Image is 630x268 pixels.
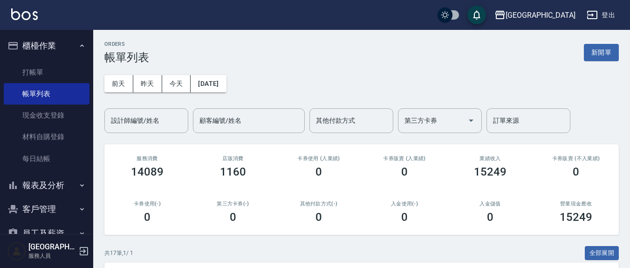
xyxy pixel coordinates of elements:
h3: 0 [144,211,151,224]
h2: 卡券使用 (入業績) [287,155,350,162]
a: 新開單 [584,48,619,56]
a: 打帳單 [4,62,89,83]
h3: 服務消費 [116,155,179,162]
h2: ORDERS [104,41,149,47]
h3: 14089 [131,165,164,178]
button: 報表及分析 [4,173,89,197]
h3: 1160 [220,165,246,178]
h2: 卡券販賣 (入業績) [373,155,436,162]
h3: 0 [487,211,493,224]
h2: 其他付款方式(-) [287,201,350,207]
a: 帳單列表 [4,83,89,105]
h3: 0 [401,165,408,178]
button: [GEOGRAPHIC_DATA] [491,6,579,25]
a: 材料自購登錄 [4,126,89,148]
h3: 0 [315,165,322,178]
h2: 業績收入 [459,155,522,162]
a: 現金收支登錄 [4,105,89,126]
button: 櫃檯作業 [4,34,89,58]
p: 共 17 筆, 1 / 1 [104,249,133,257]
button: 前天 [104,75,133,92]
button: save [467,6,486,24]
h2: 營業現金應收 [544,201,608,207]
h2: 第三方卡券(-) [201,201,265,207]
h3: 0 [573,165,579,178]
button: [DATE] [191,75,226,92]
button: Open [464,113,479,128]
p: 服務人員 [28,252,76,260]
h3: 0 [315,211,322,224]
h2: 入金使用(-) [373,201,436,207]
h3: 0 [230,211,236,224]
button: 新開單 [584,44,619,61]
button: 客戶管理 [4,197,89,221]
img: Person [7,242,26,261]
button: 全部展開 [585,246,619,261]
h2: 入金儲值 [459,201,522,207]
h3: 0 [401,211,408,224]
h2: 店販消費 [201,155,265,162]
button: 今天 [162,75,191,92]
a: 每日結帳 [4,148,89,169]
button: 昨天 [133,75,162,92]
button: 登出 [583,7,619,24]
h2: 卡券使用(-) [116,201,179,207]
button: 員工及薪資 [4,221,89,246]
h3: 帳單列表 [104,51,149,64]
h5: [GEOGRAPHIC_DATA] [28,242,76,252]
h3: 15249 [560,211,592,224]
div: [GEOGRAPHIC_DATA] [506,9,575,21]
img: Logo [11,8,38,20]
h2: 卡券販賣 (不入業績) [544,155,608,162]
h3: 15249 [474,165,507,178]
